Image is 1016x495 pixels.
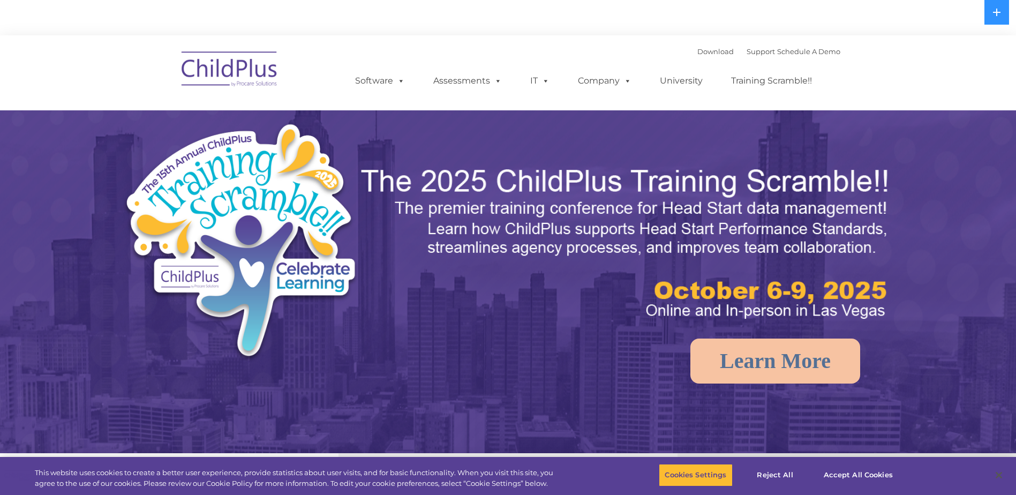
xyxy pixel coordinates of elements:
button: Accept All Cookies [818,464,899,486]
span: Phone number [149,115,194,123]
a: Support [747,47,775,56]
div: This website uses cookies to create a better user experience, provide statistics about user visit... [35,468,559,489]
a: Software [344,70,416,92]
a: Learn More [690,339,860,384]
button: Cookies Settings [659,464,732,486]
a: IT [520,70,560,92]
img: ChildPlus by Procare Solutions [176,44,283,97]
a: Assessments [423,70,513,92]
a: Schedule A Demo [777,47,840,56]
span: Last name [149,71,182,79]
a: Training Scramble!! [720,70,823,92]
a: Download [697,47,734,56]
button: Reject All [742,464,809,486]
a: University [649,70,713,92]
font: | [697,47,840,56]
a: Company [567,70,642,92]
button: Close [987,463,1011,487]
